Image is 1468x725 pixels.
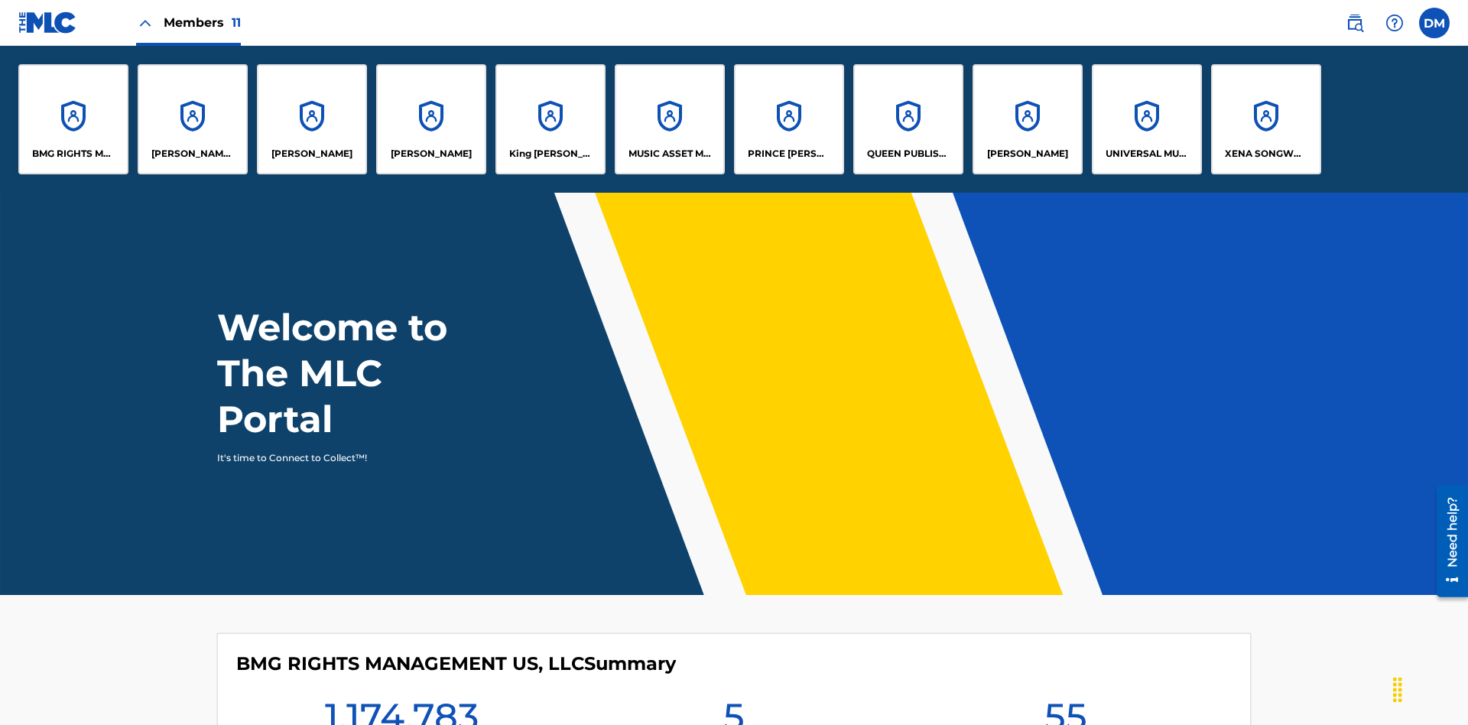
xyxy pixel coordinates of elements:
a: AccountsUNIVERSAL MUSIC PUB GROUP [1092,64,1202,174]
a: Accounts[PERSON_NAME] [376,64,486,174]
div: Help [1379,8,1410,38]
p: It's time to Connect to Collect™! [217,451,482,465]
a: Public Search [1340,8,1370,38]
a: AccountsBMG RIGHTS MANAGEMENT US, LLC [18,64,128,174]
iframe: Chat Widget [1392,652,1468,725]
a: Accounts[PERSON_NAME] [257,64,367,174]
p: EYAMA MCSINGER [391,147,472,161]
p: King McTesterson [509,147,593,161]
img: search [1346,14,1364,32]
a: AccountsXENA SONGWRITER [1211,64,1321,174]
h1: Welcome to The MLC Portal [217,304,503,442]
p: ELVIS COSTELLO [271,147,352,161]
a: Accounts[PERSON_NAME] [973,64,1083,174]
p: XENA SONGWRITER [1225,147,1308,161]
p: PRINCE MCTESTERSON [748,147,831,161]
a: AccountsKing [PERSON_NAME] [495,64,606,174]
img: MLC Logo [18,11,77,34]
img: Close [136,14,154,32]
p: CLEO SONGWRITER [151,147,235,161]
a: Accounts[PERSON_NAME] SONGWRITER [138,64,248,174]
div: User Menu [1419,8,1450,38]
div: Drag [1385,667,1410,713]
p: BMG RIGHTS MANAGEMENT US, LLC [32,147,115,161]
img: help [1385,14,1404,32]
iframe: Resource Center [1425,480,1468,605]
p: RONALD MCTESTERSON [987,147,1068,161]
a: AccountsQUEEN PUBLISHA [853,64,963,174]
span: 11 [232,15,241,30]
a: AccountsPRINCE [PERSON_NAME] [734,64,844,174]
h4: BMG RIGHTS MANAGEMENT US, LLC [236,652,676,675]
p: QUEEN PUBLISHA [867,147,950,161]
a: AccountsMUSIC ASSET MANAGEMENT (MAM) [615,64,725,174]
span: Members [164,14,241,31]
p: MUSIC ASSET MANAGEMENT (MAM) [628,147,712,161]
p: UNIVERSAL MUSIC PUB GROUP [1106,147,1189,161]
